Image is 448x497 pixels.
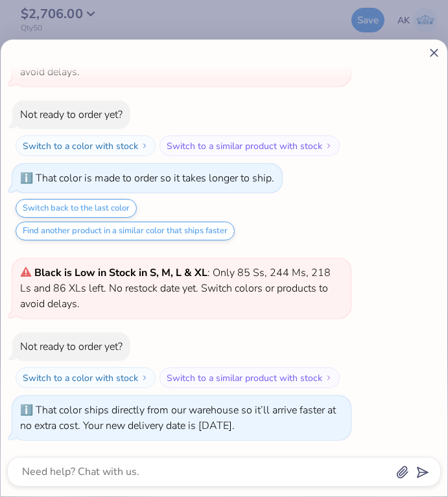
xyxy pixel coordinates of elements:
[159,135,340,156] button: Switch to a similar product with stock
[141,374,148,382] img: Switch to a color with stock
[159,367,340,388] button: Switch to a similar product with stock
[325,374,333,382] img: Switch to a similar product with stock
[20,108,123,122] div: Not ready to order yet?
[16,367,156,388] button: Switch to a color with stock
[141,142,148,150] img: Switch to a color with stock
[16,199,137,218] button: Switch back to the last color
[20,266,331,311] span: : Only 85 Ss, 244 Ms, 218 Ls and 86 XLs left. No restock date yet. Switch colors or products to a...
[36,171,274,185] div: That color is made to order so it takes longer to ship.
[325,142,333,150] img: Switch to a similar product with stock
[20,340,123,354] div: Not ready to order yet?
[16,135,156,156] button: Switch to a color with stock
[34,266,207,280] strong: Black is Low in Stock in S, M, L & XL
[20,403,336,433] div: That color ships directly from our warehouse so it’ll arrive faster at no extra cost. Your new de...
[16,222,235,240] button: Find another product in a similar color that ships faster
